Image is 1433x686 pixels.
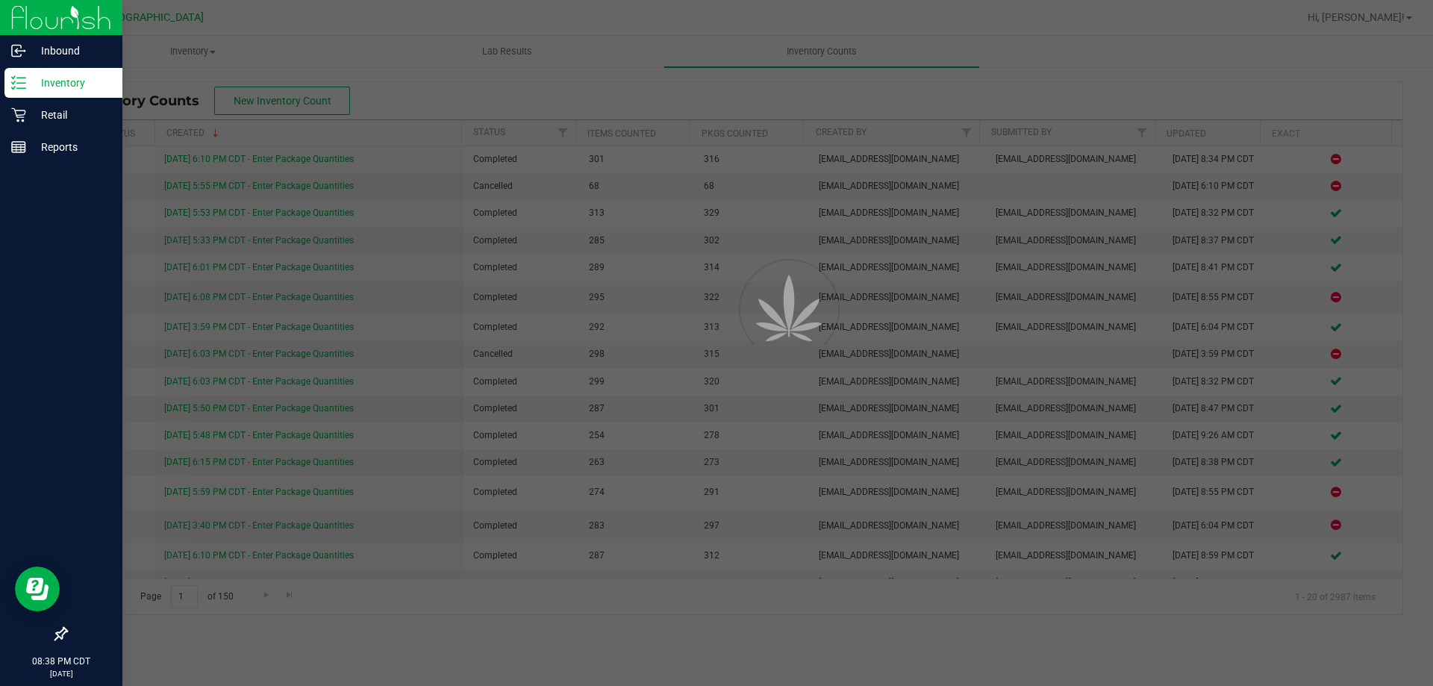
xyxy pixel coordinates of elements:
inline-svg: Reports [11,140,26,155]
p: Inventory [26,74,116,92]
iframe: Resource center [15,567,60,611]
p: [DATE] [7,668,116,679]
inline-svg: Retail [11,107,26,122]
p: Inbound [26,42,116,60]
inline-svg: Inventory [11,75,26,90]
p: Reports [26,138,116,156]
inline-svg: Inbound [11,43,26,58]
p: Retail [26,106,116,124]
p: 08:38 PM CDT [7,655,116,668]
